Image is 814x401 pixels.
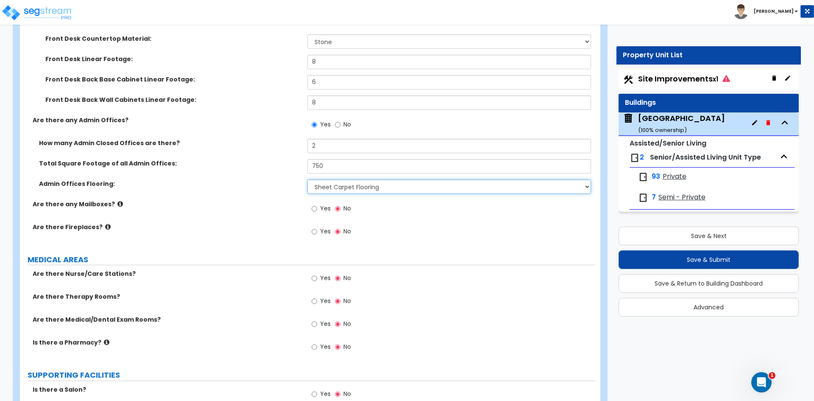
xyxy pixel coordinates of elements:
[117,201,123,207] i: click for more info!
[623,113,634,124] img: building.svg
[625,98,792,108] div: Buildings
[658,193,705,202] span: Semi - Private
[33,385,301,394] label: Is there a Salon?
[33,269,301,278] label: Are there Nurse/Care Stations?
[320,342,331,351] span: Yes
[312,274,317,283] input: Yes
[713,75,718,84] small: x1
[343,320,351,328] span: No
[733,4,748,19] img: avatar.png
[343,120,351,129] span: No
[28,370,595,381] label: SUPPORTING FACILITIES
[312,204,317,213] input: Yes
[638,193,648,203] img: door.png
[343,390,351,398] span: No
[335,342,340,352] input: No
[640,152,644,162] span: 2
[751,372,772,393] iframe: Intercom live chat
[312,120,317,129] input: Yes
[45,55,301,63] label: Front Desk Linear Footage:
[320,120,331,129] span: Yes
[619,227,799,245] button: Save & Next
[623,50,794,60] div: Property Unit List
[33,292,301,301] label: Are there Therapy Rooms?
[39,159,301,168] label: Total Square Footage of all Admin Offices:
[105,224,111,230] i: click for more info!
[335,320,340,329] input: No
[335,120,340,129] input: No
[335,297,340,306] input: No
[335,274,340,283] input: No
[335,390,340,399] input: No
[45,34,301,43] label: Front Desk Countertop Material:
[45,75,301,84] label: Front Desk Back Base Cabinet Linear Footage:
[33,116,301,124] label: Are there any Admin Offices?
[619,298,799,317] button: Advanced
[623,113,725,135] span: Arlington Pointe Care Center
[1,4,73,21] img: logo_pro_r.png
[335,227,340,236] input: No
[33,223,301,231] label: Are there Fireplaces?
[630,153,640,163] img: door.png
[312,297,317,306] input: Yes
[630,138,706,148] small: Assisted/Senior Living
[663,172,686,182] span: Private
[104,339,109,345] i: click for more info!
[754,8,794,14] b: [PERSON_NAME]
[320,227,331,236] span: Yes
[312,320,317,329] input: Yes
[320,320,331,328] span: Yes
[638,172,648,182] img: door.png
[312,227,317,236] input: Yes
[769,372,775,379] span: 1
[638,73,730,84] span: Site Improvements
[619,250,799,269] button: Save & Submit
[312,342,317,352] input: Yes
[312,390,317,399] input: Yes
[33,338,301,347] label: Is there a Pharmacy?
[623,74,634,85] img: Construction.png
[650,152,761,162] span: Senior/Assisted Living Unit Type
[343,297,351,305] span: No
[320,297,331,305] span: Yes
[320,204,331,213] span: Yes
[33,200,301,208] label: Are there any Mailboxes?
[33,315,301,324] label: Are there Medical/Dental Exam Rooms?
[343,204,351,213] span: No
[39,179,301,188] label: Admin Offices Flooring:
[652,193,656,202] span: 7
[39,139,301,147] label: How many Admin Closed Offices are there?
[638,126,687,134] small: ( 100 % ownership)
[45,95,301,104] label: Front Desk Back Wall Cabinets Linear Footage:
[335,204,340,213] input: No
[28,254,595,265] label: MEDICAL AREAS
[320,390,331,398] span: Yes
[343,342,351,351] span: No
[343,227,351,236] span: No
[343,274,351,282] span: No
[638,113,725,135] div: [GEOGRAPHIC_DATA]
[619,274,799,293] button: Save & Return to Building Dashboard
[652,172,660,182] span: 93
[320,274,331,282] span: Yes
